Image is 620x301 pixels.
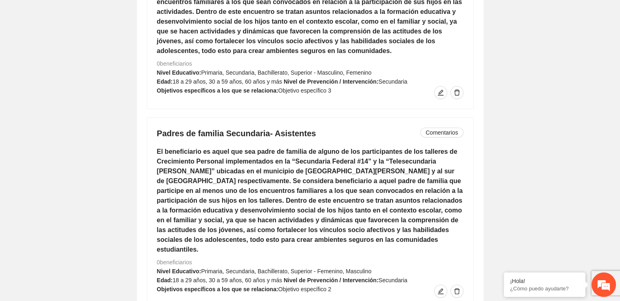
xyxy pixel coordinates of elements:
[42,42,137,52] div: Chatee con nosotros ahora
[157,268,201,274] strong: Nivel Educativo:
[278,87,331,94] span: Objetivo específico 3
[284,277,379,283] strong: Nivel de Prevención / Intervención:
[157,128,463,139] h4: Padres de familia Secundaria- Asistentes
[435,288,447,294] span: edit
[157,259,192,266] span: 0 beneficiarios
[157,69,201,76] strong: Nivel Educativo:
[157,78,173,85] strong: Edad:
[134,4,153,24] div: Minimizar ventana de chat en vivo
[284,78,379,85] strong: Nivel de Prevención / Intervención:
[172,277,282,283] span: 18 a 29 años, 30 a 59 años, 60 años y más
[157,87,278,94] strong: Objetivos específicos a los que se relaciona:
[157,286,278,292] strong: Objetivos específicos a los que se relaciona:
[47,102,113,184] span: Estamos en línea.
[157,277,173,283] strong: Edad:
[201,268,371,274] span: Primaria, Secundaria, Bachillerato, Superior - Femenino, Masculino
[172,78,282,85] span: 18 a 29 años, 30 a 59 años, 60 años y más
[435,89,447,96] span: edit
[510,278,579,284] div: ¡Hola!
[434,86,447,99] button: edit
[201,69,371,76] span: Primaria, Secundaria, Bachillerato, Superior - Masculino, Femenino
[4,208,155,237] textarea: Escriba su mensaje y pulse “Intro”
[378,277,407,283] span: Secundaria
[157,60,192,67] span: 0 beneficiarios
[278,286,331,292] span: Objetivo específico 2
[420,128,463,137] button: Comentarios
[378,78,407,85] span: Secundaria
[510,286,579,292] p: ¿Cómo puedo ayudarte?
[434,285,447,298] button: edit
[450,285,463,298] button: delete
[451,89,463,96] span: delete
[450,86,463,99] button: delete
[426,128,458,137] span: Comentarios
[157,147,463,255] h5: El beneficiario es aquel que sea padre de familia de alguno de los participantes de los talleres ...
[451,288,463,294] span: delete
